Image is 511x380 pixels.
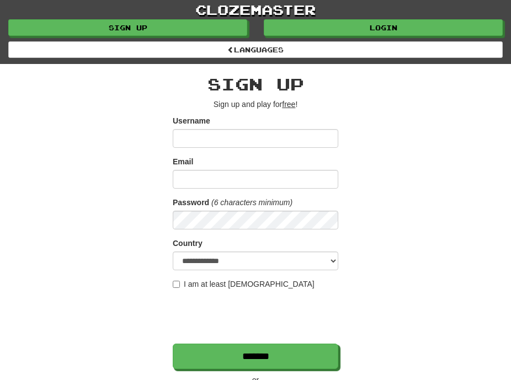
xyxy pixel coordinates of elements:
[282,100,295,109] u: free
[173,279,315,290] label: I am at least [DEMOGRAPHIC_DATA]
[173,99,338,110] p: Sign up and play for !
[173,295,340,338] iframe: reCAPTCHA
[173,115,210,126] label: Username
[8,19,247,36] a: Sign up
[8,41,503,58] a: Languages
[264,19,503,36] a: Login
[173,75,338,93] h2: Sign up
[173,197,209,208] label: Password
[211,198,292,207] em: (6 characters minimum)
[173,281,180,288] input: I am at least [DEMOGRAPHIC_DATA]
[173,156,193,167] label: Email
[173,238,203,249] label: Country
